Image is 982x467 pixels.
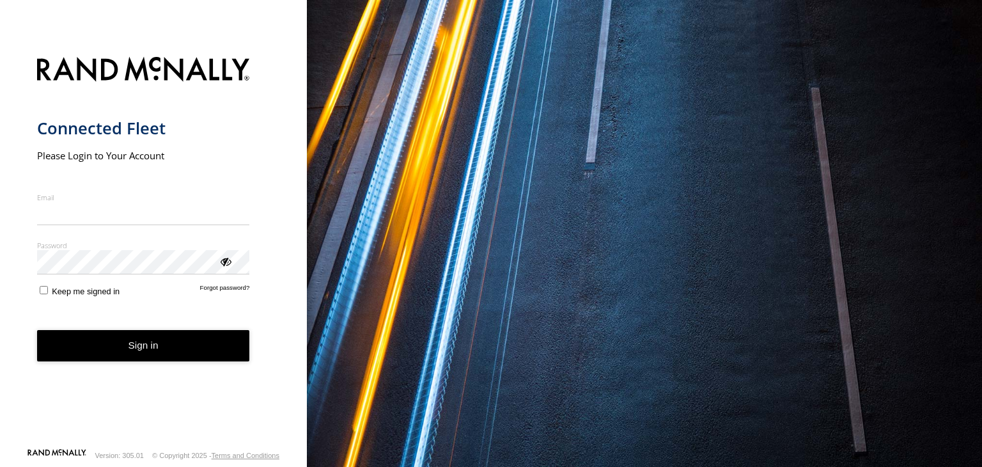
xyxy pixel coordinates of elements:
[37,149,250,162] h2: Please Login to Your Account
[37,49,270,448] form: main
[200,284,250,296] a: Forgot password?
[37,241,250,250] label: Password
[37,330,250,361] button: Sign in
[37,54,250,87] img: Rand McNally
[152,452,279,459] div: © Copyright 2025 -
[37,118,250,139] h1: Connected Fleet
[212,452,279,459] a: Terms and Conditions
[40,286,48,294] input: Keep me signed in
[27,449,86,462] a: Visit our Website
[52,287,120,296] span: Keep me signed in
[219,255,231,267] div: ViewPassword
[95,452,144,459] div: Version: 305.01
[37,193,250,202] label: Email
